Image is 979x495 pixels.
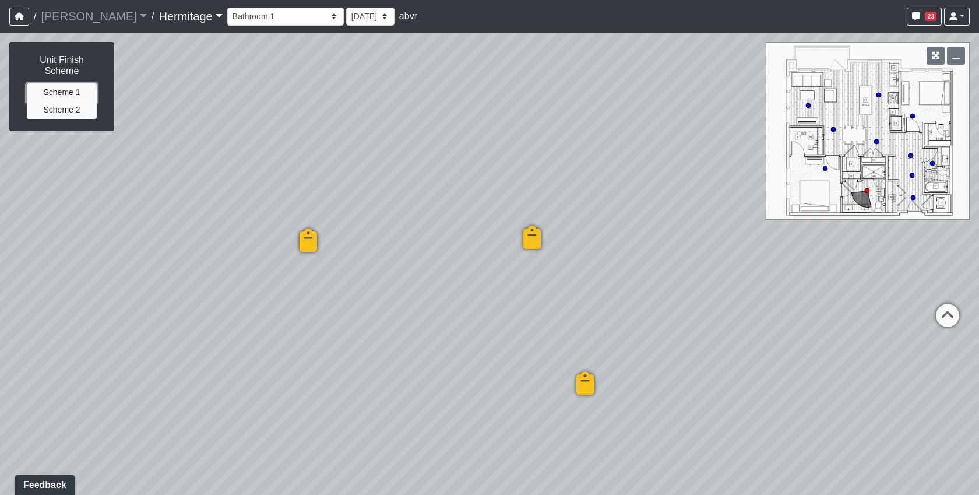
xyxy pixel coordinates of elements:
span: / [29,5,41,28]
button: Scheme 1 [27,83,97,101]
iframe: Ybug feedback widget [9,472,78,495]
a: [PERSON_NAME] [41,5,147,28]
a: Hermitage [159,5,222,28]
button: Scheme 2 [27,101,97,119]
h6: Unit Finish Scheme [22,54,102,76]
span: 23 [925,12,936,21]
span: abvr [399,11,417,21]
span: / [147,5,159,28]
button: 23 [907,8,942,26]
